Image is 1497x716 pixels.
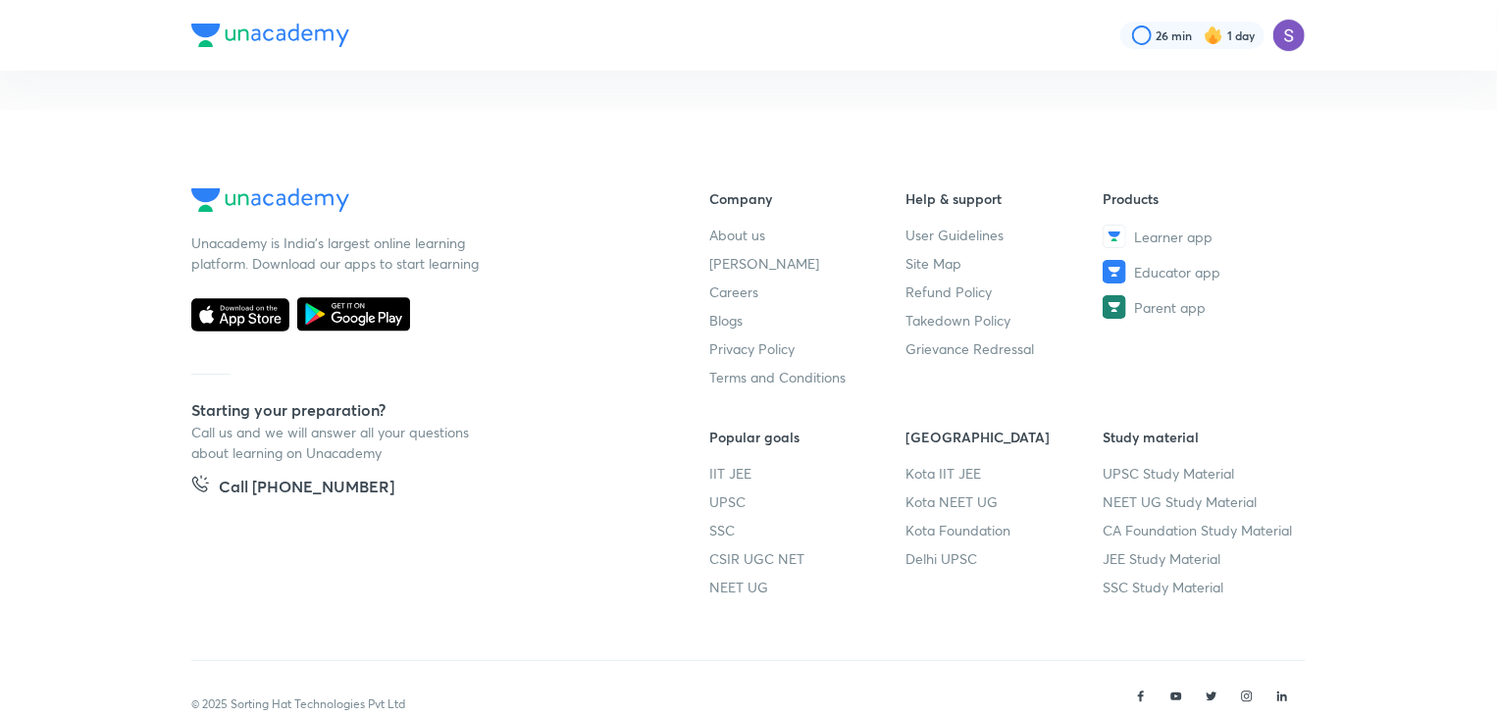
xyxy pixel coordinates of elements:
a: Call [PHONE_NUMBER] [191,475,394,502]
h6: Products [1103,188,1300,209]
h6: [GEOGRAPHIC_DATA] [906,427,1104,447]
a: NEET UG Study Material [1103,491,1300,512]
h5: Call [PHONE_NUMBER] [219,475,394,502]
span: Careers [709,281,758,302]
a: CSIR UGC NET [709,548,906,569]
a: About us [709,225,906,245]
img: Parent app [1103,295,1126,319]
a: SSC Study Material [1103,577,1300,597]
a: Kota IIT JEE [906,463,1104,484]
p: © 2025 Sorting Hat Technologies Pvt Ltd [191,695,405,713]
span: Learner app [1134,227,1213,247]
h6: Popular goals [709,427,906,447]
img: streak [1204,26,1223,45]
a: SSC [709,520,906,540]
h6: Help & support [906,188,1104,209]
a: NEET UG [709,577,906,597]
h6: Company [709,188,906,209]
a: Grievance Redressal [906,338,1104,359]
a: JEE Study Material [1103,548,1300,569]
a: User Guidelines [906,225,1104,245]
a: Blogs [709,310,906,331]
img: Learner app [1103,225,1126,248]
span: Parent app [1134,297,1206,318]
h5: Starting your preparation? [191,398,646,422]
a: Terms and Conditions [709,367,906,387]
a: Learner app [1103,225,1300,248]
a: [PERSON_NAME] [709,253,906,274]
h6: Study material [1103,427,1300,447]
p: Unacademy is India’s largest online learning platform. Download our apps to start learning [191,232,486,274]
img: Sapara Premji [1272,19,1306,52]
a: Refund Policy [906,281,1104,302]
a: Site Map [906,253,1104,274]
a: Delhi UPSC [906,548,1104,569]
img: Company Logo [191,24,349,47]
a: Careers [709,281,906,302]
img: Company Logo [191,188,349,212]
a: Company Logo [191,188,646,217]
a: Privacy Policy [709,338,906,359]
span: Educator app [1134,262,1220,282]
p: Call us and we will answer all your questions about learning on Unacademy [191,422,486,463]
a: Educator app [1103,260,1300,283]
a: Parent app [1103,295,1300,319]
a: CA Foundation Study Material [1103,520,1300,540]
a: Kota Foundation [906,520,1104,540]
a: UPSC Study Material [1103,463,1300,484]
a: Kota NEET UG [906,491,1104,512]
a: IIT JEE [709,463,906,484]
img: Educator app [1103,260,1126,283]
a: UPSC [709,491,906,512]
a: Takedown Policy [906,310,1104,331]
